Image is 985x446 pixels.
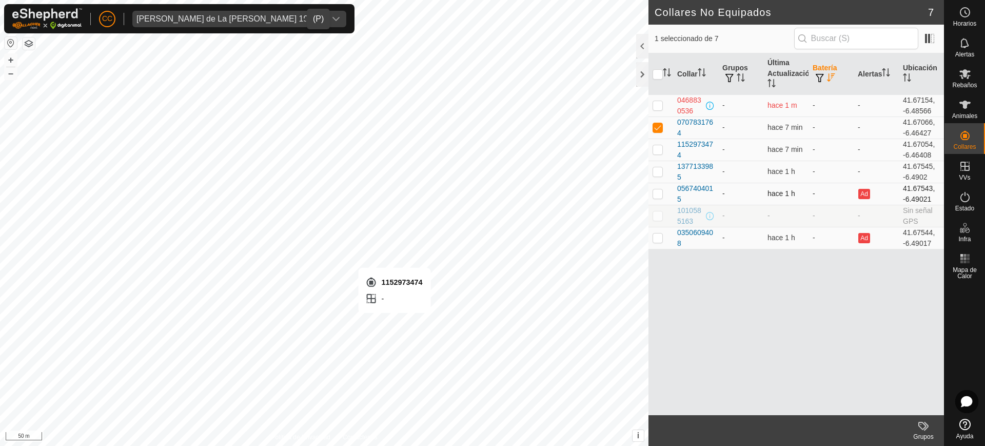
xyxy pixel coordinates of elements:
[959,174,970,181] span: VVs
[899,205,944,227] td: Sin señal GPS
[767,234,795,242] span: 20 ago 2025, 9:15
[767,189,795,198] span: 20 ago 2025, 9:00
[899,227,944,249] td: 41.67544, -6.49017
[673,53,718,95] th: Collar
[637,431,639,440] span: i
[899,161,944,183] td: 41.67545, -6.4902
[809,183,854,205] td: -
[763,53,809,95] th: Última Actualización
[955,51,974,57] span: Alertas
[854,94,899,117] td: -
[271,433,330,442] a: Política de Privacidad
[854,117,899,139] td: -
[365,276,422,288] div: 1152973474
[718,161,763,183] td: -
[809,139,854,161] td: -
[947,267,982,279] span: Mapa de Calor
[928,5,934,20] span: 7
[136,15,322,23] div: [PERSON_NAME] de La [PERSON_NAME] 19443
[718,53,763,95] th: Grupos
[737,75,745,83] p-sorticon: Activar para ordenar
[5,67,17,80] button: –
[794,28,918,49] input: Buscar (S)
[944,415,985,443] a: Ayuda
[767,145,802,153] span: 20 ago 2025, 10:45
[827,75,835,83] p-sorticon: Activar para ordenar
[767,101,797,109] span: 13 jul 2025, 13:30
[952,113,977,119] span: Animales
[953,21,976,27] span: Horarios
[953,144,976,150] span: Collares
[899,53,944,95] th: Ubicación
[132,11,326,27] span: Jose Manuel Olivera de La Vega 19443
[5,37,17,49] button: Restablecer Mapa
[854,53,899,95] th: Alertas
[854,205,899,227] td: -
[767,81,776,89] p-sorticon: Activar para ordenar
[858,189,870,199] button: Ad
[899,139,944,161] td: 41.67054, -6.46408
[809,117,854,139] td: -
[899,117,944,139] td: 41.67066, -6.46427
[952,82,977,88] span: Rebaños
[718,117,763,139] td: -
[903,432,944,441] div: Grupos
[903,75,911,83] p-sorticon: Activar para ordenar
[858,233,870,243] button: Ad
[854,161,899,183] td: -
[718,139,763,161] td: -
[718,183,763,205] td: -
[767,211,770,220] span: -
[326,11,346,27] div: dropdown trigger
[899,94,944,117] td: 41.67154, -6.48566
[956,433,974,439] span: Ayuda
[955,205,974,211] span: Estado
[677,117,714,139] div: 0707831764
[809,94,854,117] td: -
[12,8,82,29] img: Logo Gallagher
[633,430,644,441] button: i
[23,37,35,50] button: Capas del Mapa
[767,123,802,131] span: 20 ago 2025, 10:45
[663,70,671,78] p-sorticon: Activar para ordenar
[809,227,854,249] td: -
[677,205,704,227] div: 1010585163
[718,205,763,227] td: -
[102,13,112,24] span: CC
[343,433,377,442] a: Contáctenos
[958,236,971,242] span: Infra
[677,139,714,161] div: 1152973474
[677,227,714,249] div: 0350609408
[365,293,422,305] div: -
[718,227,763,249] td: -
[767,167,795,176] span: 20 ago 2025, 9:30
[655,6,928,18] h2: Collares No Equipados
[882,70,890,78] p-sorticon: Activar para ordenar
[809,205,854,227] td: -
[655,33,794,44] span: 1 seleccionado de 7
[718,94,763,117] td: -
[854,139,899,161] td: -
[677,95,704,117] div: 0468830536
[809,161,854,183] td: -
[677,161,714,183] div: 1377133985
[899,183,944,205] td: 41.67543, -6.49021
[5,54,17,66] button: +
[677,183,714,205] div: 0567404015
[698,70,706,78] p-sorticon: Activar para ordenar
[809,53,854,95] th: Batería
